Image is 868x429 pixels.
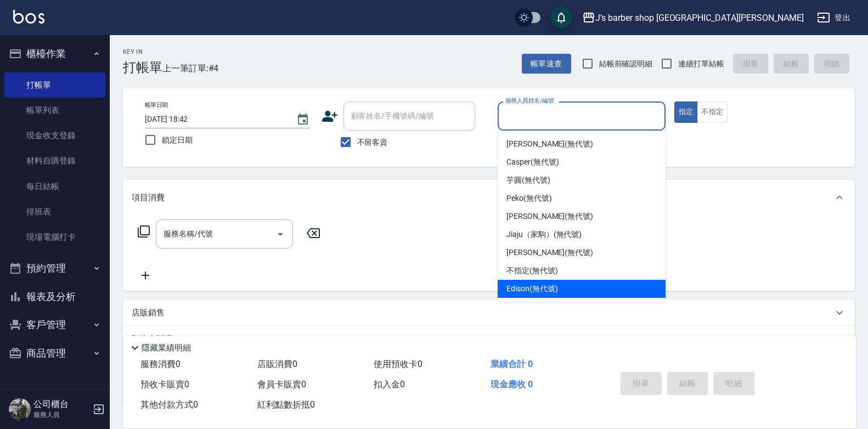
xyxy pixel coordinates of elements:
[578,7,808,29] button: J’s barber shop [GEOGRAPHIC_DATA][PERSON_NAME]
[123,180,855,215] div: 項目消費
[506,229,582,240] span: Jiaju（家駒） (無代號)
[491,379,533,390] span: 現金應收 0
[257,399,315,410] span: 紅利點數折抵 0
[491,359,533,369] span: 業績合計 0
[357,137,388,148] span: 不留客資
[599,58,653,70] span: 結帳前確認明細
[550,7,572,29] button: save
[506,211,593,222] span: [PERSON_NAME] (無代號)
[290,106,316,133] button: Choose date, selected date is 2025-09-06
[505,97,554,105] label: 服務人員姓名/編號
[506,138,593,150] span: [PERSON_NAME] (無代號)
[145,101,168,109] label: 帳單日期
[374,379,405,390] span: 扣入金 0
[9,398,31,420] img: Person
[4,39,105,68] button: 櫃檯作業
[142,342,191,354] p: 隱藏業績明細
[162,134,193,146] span: 鎖定日期
[140,359,181,369] span: 服務消費 0
[506,247,593,258] span: [PERSON_NAME] (無代號)
[272,225,289,243] button: Open
[4,174,105,199] a: 每日結帳
[123,326,855,352] div: 預收卡販賣
[506,283,557,295] span: Edison (無代號)
[674,101,698,123] button: 指定
[4,123,105,148] a: 現金收支登錄
[257,359,297,369] span: 店販消費 0
[4,254,105,283] button: 預約管理
[162,61,219,75] span: 上一筆訂單:#4
[123,300,855,326] div: 店販銷售
[132,334,173,345] p: 預收卡販賣
[13,10,44,24] img: Logo
[506,156,559,168] span: Casper (無代號)
[595,11,804,25] div: J’s barber shop [GEOGRAPHIC_DATA][PERSON_NAME]
[257,379,306,390] span: 會員卡販賣 0
[374,359,422,369] span: 使用預收卡 0
[4,72,105,98] a: 打帳單
[522,54,571,74] button: 帳單速查
[4,339,105,368] button: 商品管理
[4,224,105,250] a: 現場電腦打卡
[123,60,162,75] h3: 打帳單
[4,148,105,173] a: 材料自購登錄
[678,58,724,70] span: 連續打單結帳
[123,48,162,55] h2: Key In
[132,192,165,204] p: 項目消費
[33,410,89,420] p: 服務人員
[506,265,558,276] span: 不指定 (無代號)
[33,399,89,410] h5: 公司櫃台
[4,98,105,123] a: 帳單列表
[506,193,552,204] span: Peko (無代號)
[506,174,550,186] span: 芋圓 (無代號)
[4,311,105,339] button: 客戶管理
[140,379,189,390] span: 預收卡販賣 0
[813,8,855,28] button: 登出
[4,283,105,311] button: 報表及分析
[132,307,165,319] p: 店販銷售
[145,110,285,128] input: YYYY/MM/DD hh:mm
[697,101,728,123] button: 不指定
[4,199,105,224] a: 排班表
[140,399,198,410] span: 其他付款方式 0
